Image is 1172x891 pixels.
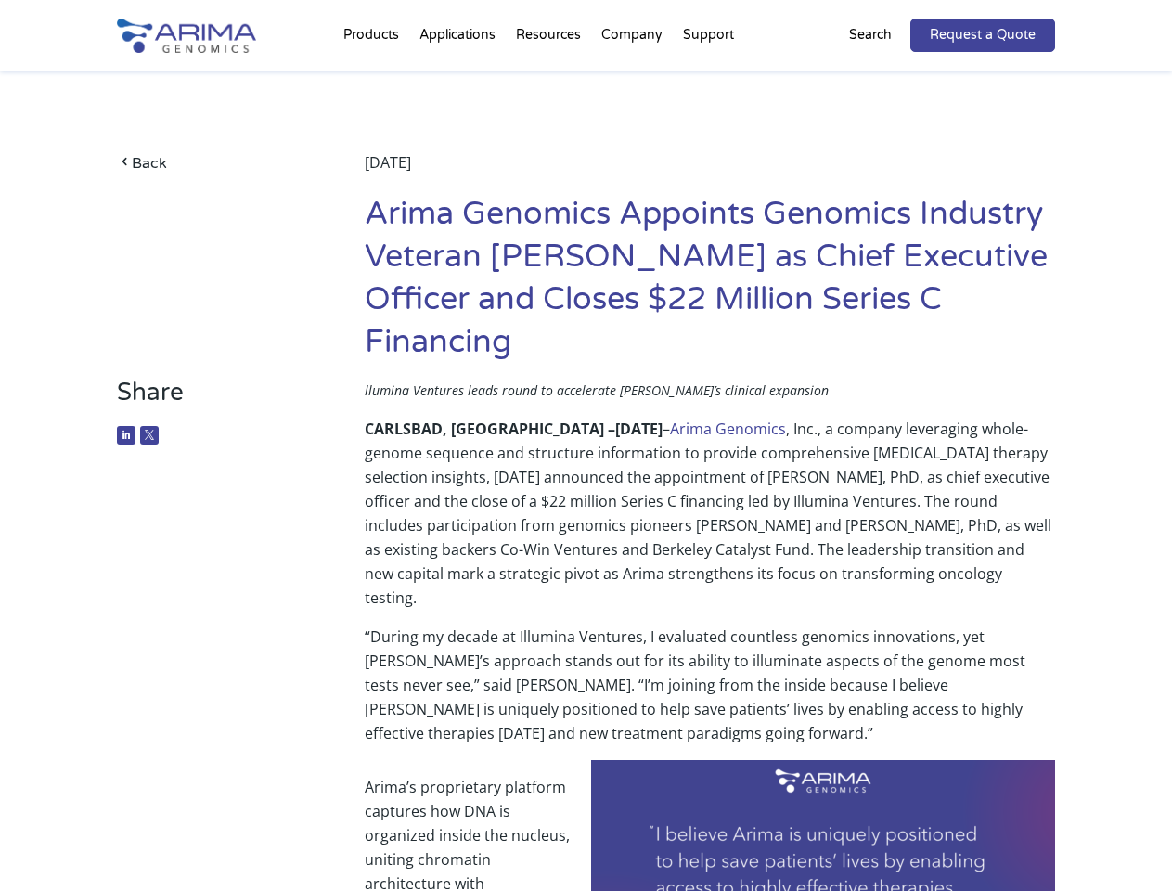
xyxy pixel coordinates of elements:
p: “During my decade at Illumina Ventures, I evaluated countless genomics innovations, yet [PERSON_N... [365,625,1055,760]
b: CARLSBAD, [GEOGRAPHIC_DATA] – [365,419,615,439]
h1: Arima Genomics Appoints Genomics Industry Veteran [PERSON_NAME] as Chief Executive Officer and Cl... [365,193,1055,378]
a: Arima Genomics [670,419,786,439]
a: Request a Quote [910,19,1055,52]
p: – , Inc., a company leveraging whole-genome sequence and structure information to provide compreh... [365,417,1055,625]
span: llumina Ventures leads round to accelerate [PERSON_NAME]’s clinical expansion [365,381,829,399]
div: [DATE] [365,150,1055,193]
h3: Share [117,378,313,421]
a: Back [117,150,313,175]
p: Search [849,23,892,47]
b: [DATE] [615,419,663,439]
img: Arima-Genomics-logo [117,19,256,53]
